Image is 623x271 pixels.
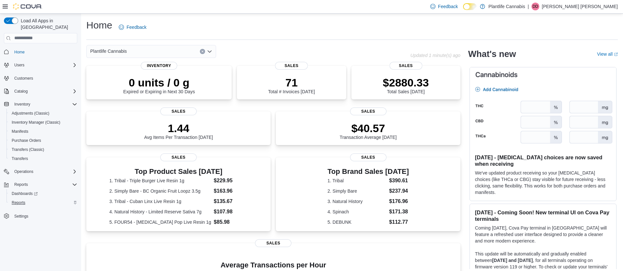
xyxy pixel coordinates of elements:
span: Operations [14,169,33,174]
button: Inventory Manager (Classic) [6,118,80,127]
span: Sales [160,153,197,161]
button: Settings [1,211,80,220]
button: Users [12,61,27,69]
dt: 3. Tribal - Cuban Linx Live Resin 1g [109,198,211,205]
dd: $107.98 [214,208,248,216]
span: Dashboards [12,191,38,196]
span: Adjustments (Classic) [12,111,49,116]
span: Sales [255,239,291,247]
h1: Home [86,19,112,32]
span: Users [14,62,24,68]
p: Plantlife Cannabis [488,3,525,10]
div: Expired or Expiring in Next 30 Days [123,76,195,94]
span: Purchase Orders [12,138,41,143]
a: Transfers (Classic) [9,146,47,153]
span: Manifests [9,128,77,135]
dt: 5. DEBUNK [327,219,386,225]
span: Feedback [127,24,146,30]
h3: [DATE] - Coming Soon! New terminal UI on Cova Pay terminals [475,209,611,222]
button: Inventory [12,100,33,108]
dd: $135.67 [214,198,248,205]
dd: $390.61 [389,177,409,185]
span: Catalog [14,89,28,94]
div: Avg Items Per Transaction [DATE] [144,122,213,140]
button: Transfers (Classic) [6,145,80,154]
button: Operations [1,167,80,176]
a: Adjustments (Classic) [9,109,52,117]
h2: What's new [468,49,516,59]
p: 0 units / 0 g [123,76,195,89]
span: Sales [350,107,386,115]
span: Operations [12,168,77,175]
a: Customers [12,74,36,82]
span: Home [14,50,25,55]
span: Purchase Orders [9,137,77,144]
button: Catalog [12,87,30,95]
dd: $229.95 [214,177,248,185]
button: Reports [1,180,80,189]
span: Transfers [9,155,77,163]
span: Inventory Manager (Classic) [9,119,77,126]
dd: $237.94 [389,187,409,195]
p: 1.44 [144,122,213,135]
dt: 1. Tribal [327,177,386,184]
dt: 1. Tribal - Triple Burger Live Resin 1g [109,177,211,184]
input: Dark Mode [463,3,477,10]
a: Manifests [9,128,31,135]
span: Sales [350,153,386,161]
p: $40.57 [340,122,397,135]
span: Feedback [438,3,458,10]
span: Load All Apps in [GEOGRAPHIC_DATA] [18,17,77,30]
button: Users [1,61,80,70]
a: Purchase Orders [9,137,44,144]
dd: $176.96 [389,198,409,205]
span: Reports [14,182,28,187]
div: Total Sales [DATE] [383,76,429,94]
h3: Top Product Sales [DATE] [109,168,248,175]
dd: $171.38 [389,208,409,216]
dt: 5. FOUR54 - [MEDICAL_DATA] Pop Live Resin 1g [109,219,211,225]
dt: 4. Spinach [327,209,386,215]
span: Transfers (Classic) [9,146,77,153]
svg: External link [614,52,618,56]
button: Reports [6,198,80,207]
button: Home [1,47,80,57]
a: Dashboards [9,190,40,198]
p: 71 [268,76,315,89]
button: Purchase Orders [6,136,80,145]
button: Customers [1,73,80,83]
h3: [DATE] - [MEDICAL_DATA] choices are now saved when receiving [475,154,611,167]
div: Total # Invoices [DATE] [268,76,315,94]
dt: 3. Natural History [327,198,386,205]
span: Inventory [141,62,177,70]
dd: $85.98 [214,218,248,226]
p: Coming [DATE], Cova Pay terminal in [GEOGRAPHIC_DATA] will feature a refreshed user interface des... [475,225,611,244]
span: Reports [9,199,77,207]
span: Plantlife Cannabis [90,47,127,55]
span: Users [12,61,77,69]
span: Sales [160,107,197,115]
span: Sales [275,62,308,70]
span: Inventory Manager (Classic) [12,120,60,125]
a: Dashboards [6,189,80,198]
h3: Top Brand Sales [DATE] [327,168,409,175]
div: Drake Dumont [531,3,539,10]
button: Open list of options [207,49,212,54]
button: Manifests [6,127,80,136]
strong: [DATE] and [DATE] [492,258,533,263]
span: Reports [12,200,25,205]
a: Home [12,48,27,56]
span: Transfers (Classic) [12,147,44,152]
dd: $163.96 [214,187,248,195]
button: Clear input [200,49,205,54]
span: Catalog [12,87,77,95]
span: DD [532,3,538,10]
button: Transfers [6,154,80,163]
dt: 4. Natural History - Limited Reserve Sativa 7g [109,209,211,215]
button: Inventory [1,100,80,109]
a: Reports [9,199,28,207]
a: Feedback [116,21,149,34]
button: Catalog [1,87,80,96]
span: Customers [12,74,77,82]
span: Adjustments (Classic) [9,109,77,117]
